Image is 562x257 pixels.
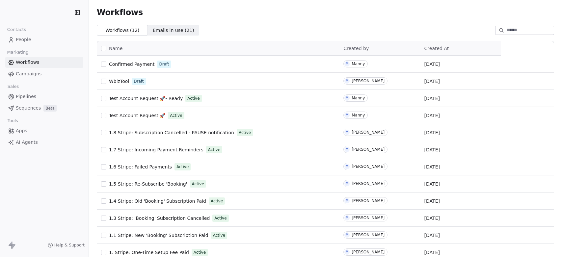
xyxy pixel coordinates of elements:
span: Workflows [16,59,40,66]
a: AI Agents [5,137,83,148]
div: [PERSON_NAME] [352,216,385,220]
span: Test Account Request 🚀 [109,113,165,118]
span: [DATE] [424,146,440,153]
a: Pipelines [5,91,83,102]
span: 1.8 Stripe: Subscription Cancelled - PAUSE notification [109,130,234,135]
span: Active [239,130,251,136]
a: Help & Support [48,243,85,248]
div: M [346,147,349,152]
span: Created At [424,46,449,51]
span: [DATE] [424,95,440,102]
div: M [346,249,349,255]
a: 1.4 Stripe: Old 'Booking' Subscription Paid [109,198,206,204]
span: Emails in use ( 21 ) [153,27,194,34]
span: Apps [16,127,27,134]
a: Apps [5,125,83,136]
a: Workflows [5,57,83,68]
div: M [346,232,349,238]
div: Manny [352,62,365,66]
a: Campaigns [5,68,83,79]
span: Confirmed Payment [109,62,154,67]
span: Active [176,164,189,170]
span: [DATE] [424,249,440,256]
span: [DATE] [424,215,440,221]
span: Pipelines [16,93,36,100]
span: Active [213,232,225,238]
div: M [346,198,349,203]
span: Draft [159,61,169,67]
span: Sequences [16,105,41,112]
span: AI Agents [16,139,38,146]
a: 1.8 Stripe: Subscription Cancelled - PAUSE notification [109,129,234,136]
span: [DATE] [424,164,440,170]
span: Created by [343,46,369,51]
div: M [346,95,349,101]
span: Draft [134,78,144,84]
span: Marketing [4,47,31,57]
span: Name [109,45,122,52]
a: 1. Stripe: One-Time Setup Fee Paid [109,249,189,256]
span: Sales [5,82,22,91]
div: [PERSON_NAME] [352,164,385,169]
div: M [346,78,349,84]
a: 1.6 Stripe: Failed Payments [109,164,172,170]
span: 1. Stripe: One-Time Setup Fee Paid [109,250,189,255]
span: [DATE] [424,232,440,239]
div: [PERSON_NAME] [352,250,385,254]
span: Contacts [4,25,29,35]
div: M [346,113,349,118]
div: Manny [352,96,365,100]
span: Tools [5,116,21,126]
span: Campaigns [16,70,41,77]
span: 1.1 Stripe: New 'Booking' Subscription Paid [109,233,208,238]
span: [DATE] [424,78,440,85]
span: Active [208,147,220,153]
div: [PERSON_NAME] [352,181,385,186]
a: 1.3 Stripe: 'Booking' Subscription Cancelled [109,215,210,221]
div: [PERSON_NAME] [352,79,385,83]
div: M [346,61,349,66]
a: 1.7 Stripe: Incoming Payment Reminders [109,146,203,153]
div: [PERSON_NAME] [352,198,385,203]
span: [DATE] [424,198,440,204]
a: People [5,34,83,45]
span: Beta [43,105,57,112]
span: [DATE] [424,112,440,119]
span: [DATE] [424,129,440,136]
div: [PERSON_NAME] [352,233,385,237]
span: Active [194,249,206,255]
span: Workflows [97,8,143,17]
span: Help & Support [54,243,85,248]
a: Test Account Request 🚀- Ready [109,95,183,102]
span: Active [170,113,182,118]
span: 1.3 Stripe: 'Booking' Subscription Cancelled [109,216,210,221]
a: 1.5 Stripe: Re-Subscribe 'Booking' [109,181,187,187]
span: [DATE] [424,181,440,187]
div: M [346,164,349,169]
div: Manny [352,113,365,117]
span: [DATE] [424,61,440,67]
div: [PERSON_NAME] [352,130,385,135]
span: People [16,36,31,43]
div: M [346,130,349,135]
span: Test Account Request 🚀- Ready [109,96,183,101]
a: Test Account Request 🚀 [109,112,165,119]
span: Active [187,95,200,101]
span: 1.4 Stripe: Old 'Booking' Subscription Paid [109,198,206,204]
a: SequencesBeta [5,103,83,114]
span: Active [211,198,223,204]
a: WbizTool [109,78,129,85]
a: Confirmed Payment [109,61,154,67]
span: Active [214,215,227,221]
a: 1.1 Stripe: New 'Booking' Subscription Paid [109,232,208,239]
div: [PERSON_NAME] [352,147,385,152]
span: Active [192,181,204,187]
span: WbizTool [109,79,129,84]
div: M [346,181,349,186]
div: M [346,215,349,220]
